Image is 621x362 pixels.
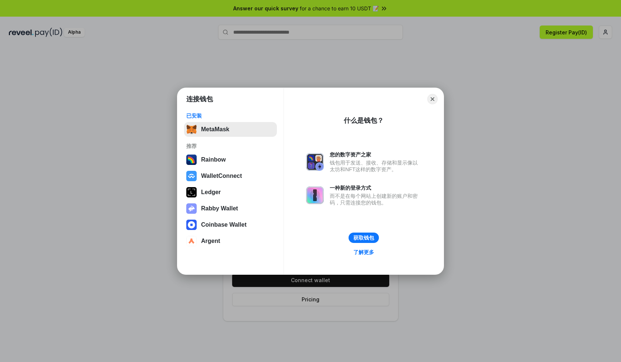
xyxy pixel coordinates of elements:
[330,193,421,206] div: 而不是在每个网站上创建新的账户和密码，只需连接您的钱包。
[330,185,421,191] div: 一种新的登录方式
[349,247,379,257] a: 了解更多
[186,220,197,230] img: svg+xml,%3Csvg%20width%3D%2228%22%20height%3D%2228%22%20viewBox%3D%220%200%2028%2028%22%20fill%3D...
[186,155,197,165] img: svg+xml,%3Csvg%20width%3D%22120%22%20height%3D%22120%22%20viewBox%3D%220%200%20120%20120%22%20fil...
[184,185,277,200] button: Ledger
[184,217,277,232] button: Coinbase Wallet
[349,233,379,243] button: 获取钱包
[201,221,247,228] div: Coinbase Wallet
[186,187,197,197] img: svg+xml,%3Csvg%20xmlns%3D%22http%3A%2F%2Fwww.w3.org%2F2000%2Fsvg%22%20width%3D%2228%22%20height%3...
[353,249,374,256] div: 了解更多
[344,116,384,125] div: 什么是钱包？
[184,234,277,248] button: Argent
[201,205,238,212] div: Rabby Wallet
[201,238,220,244] div: Argent
[330,151,421,158] div: 您的数字资产之家
[186,95,213,104] h1: 连接钱包
[306,153,324,171] img: svg+xml,%3Csvg%20xmlns%3D%22http%3A%2F%2Fwww.w3.org%2F2000%2Fsvg%22%20fill%3D%22none%22%20viewBox...
[201,126,229,133] div: MetaMask
[186,143,275,149] div: 推荐
[201,156,226,163] div: Rainbow
[184,122,277,137] button: MetaMask
[186,236,197,246] img: svg+xml,%3Csvg%20width%3D%2228%22%20height%3D%2228%22%20viewBox%3D%220%200%2028%2028%22%20fill%3D...
[186,124,197,135] img: svg+xml,%3Csvg%20fill%3D%22none%22%20height%3D%2233%22%20viewBox%3D%220%200%2035%2033%22%20width%...
[201,173,242,179] div: WalletConnect
[186,112,275,119] div: 已安装
[306,186,324,204] img: svg+xml,%3Csvg%20xmlns%3D%22http%3A%2F%2Fwww.w3.org%2F2000%2Fsvg%22%20fill%3D%22none%22%20viewBox...
[427,94,438,104] button: Close
[330,159,421,173] div: 钱包用于发送、接收、存储和显示像以太坊和NFT这样的数字资产。
[184,201,277,216] button: Rabby Wallet
[186,171,197,181] img: svg+xml,%3Csvg%20width%3D%2228%22%20height%3D%2228%22%20viewBox%3D%220%200%2028%2028%22%20fill%3D...
[201,189,221,196] div: Ledger
[353,234,374,241] div: 获取钱包
[186,203,197,214] img: svg+xml,%3Csvg%20xmlns%3D%22http%3A%2F%2Fwww.w3.org%2F2000%2Fsvg%22%20fill%3D%22none%22%20viewBox...
[184,169,277,183] button: WalletConnect
[184,152,277,167] button: Rainbow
